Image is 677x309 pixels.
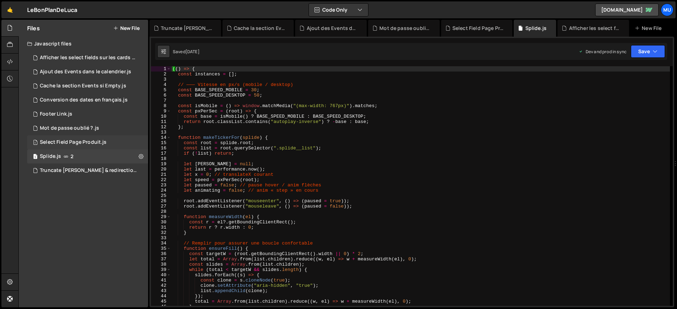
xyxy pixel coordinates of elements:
[151,246,171,251] div: 35
[309,4,368,16] button: Code Only
[151,272,171,278] div: 40
[151,293,171,299] div: 44
[151,193,171,198] div: 25
[151,172,171,177] div: 21
[151,204,171,209] div: 27
[151,146,171,151] div: 16
[307,25,359,32] div: Ajout des Events dans le calendrier.js
[151,209,171,214] div: 28
[40,55,137,61] div: Afficher les select fields sur les cards product.js
[151,151,171,156] div: 17
[173,49,200,55] div: Saved
[635,25,664,32] div: New File
[151,177,171,183] div: 22
[151,198,171,204] div: 26
[151,230,171,235] div: 32
[151,109,171,114] div: 9
[71,154,73,159] span: 2
[27,51,151,65] div: 16656/45932.js
[33,140,37,146] span: 1
[33,154,37,160] span: 1
[40,83,126,89] div: Cache la section Events si Empty.js
[151,114,171,119] div: 10
[151,220,171,225] div: 30
[27,24,40,32] h2: Files
[151,225,171,230] div: 31
[40,139,106,146] div: Select Field Page Produit.js
[27,93,148,107] div: 16656/45405.js
[151,119,171,124] div: 11
[1,1,19,18] a: 🤙
[631,45,665,58] button: Save
[595,4,659,16] a: [DOMAIN_NAME]
[27,121,148,135] div: 16656/45955.js
[27,65,148,79] div: 16656/45408.js
[151,87,171,93] div: 5
[151,257,171,262] div: 37
[40,167,137,174] div: Truncate [PERSON_NAME] & redirection.js
[151,183,171,188] div: 23
[151,283,171,288] div: 42
[151,93,171,98] div: 6
[40,153,61,160] div: Splide.js
[151,235,171,241] div: 33
[151,103,171,109] div: 8
[27,163,151,178] div: 16656/45411.js
[151,241,171,246] div: 34
[161,25,213,32] div: Truncate [PERSON_NAME] & redirection.js
[579,49,627,55] div: Dev and prod in sync
[27,6,77,14] div: LeBonPlanDeLuca
[234,25,286,32] div: Cache la section Events si Empty.js
[151,140,171,146] div: 15
[151,188,171,193] div: 24
[525,25,547,32] div: Splide.js
[151,98,171,103] div: 7
[27,107,148,121] div: 16656/45404.js
[661,4,673,16] a: Mu
[185,49,200,55] div: [DATE]
[151,135,171,140] div: 14
[151,288,171,293] div: 43
[452,25,504,32] div: Select Field Page Produit.js
[27,149,148,163] div: 16656/45409.js
[151,124,171,130] div: 12
[151,77,171,82] div: 3
[151,72,171,77] div: 2
[151,82,171,87] div: 4
[151,156,171,161] div: 18
[569,25,621,32] div: Afficher les select fields sur les cards product.js
[151,251,171,257] div: 36
[27,135,148,149] div: 16656/45933.js
[151,66,171,72] div: 1
[19,37,148,51] div: Javascript files
[40,69,131,75] div: Ajout des Events dans le calendrier.js
[27,79,148,93] div: 16656/45406.js
[151,161,171,167] div: 19
[40,125,99,131] div: Mot de passe oublié ?.js
[151,299,171,304] div: 45
[379,25,431,32] div: Mot de passe oublié ?.js
[40,111,72,117] div: Footer Link.js
[151,214,171,220] div: 29
[151,167,171,172] div: 20
[113,25,140,31] button: New File
[151,278,171,283] div: 41
[151,262,171,267] div: 38
[151,267,171,272] div: 39
[151,130,171,135] div: 13
[40,97,128,103] div: Conversion des dates en français.js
